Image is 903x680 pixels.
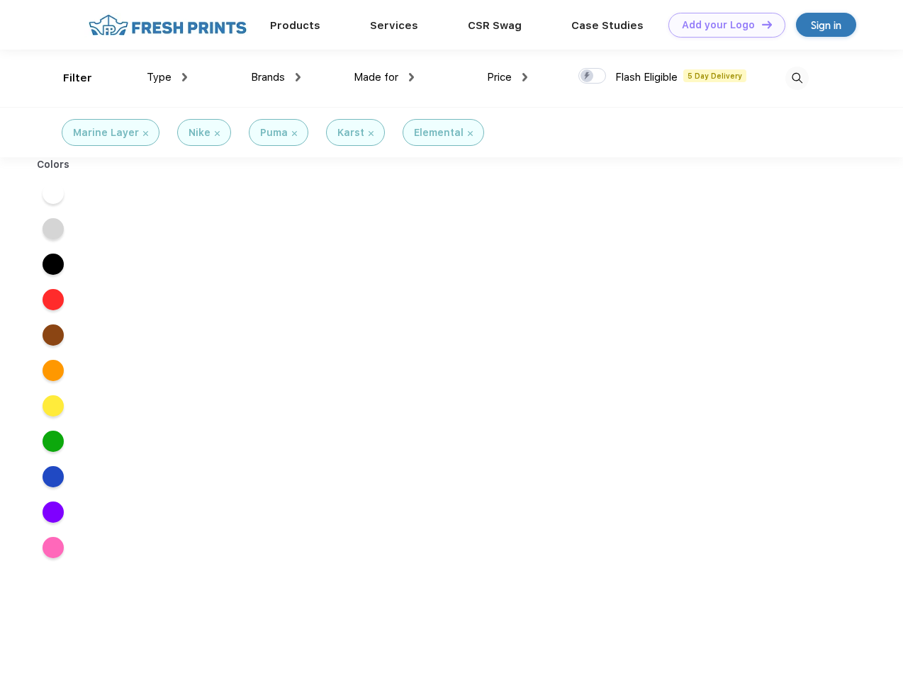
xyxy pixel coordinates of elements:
[73,125,139,140] div: Marine Layer
[251,71,285,84] span: Brands
[409,73,414,81] img: dropdown.png
[414,125,464,140] div: Elemental
[785,67,809,90] img: desktop_search.svg
[63,70,92,86] div: Filter
[292,131,297,136] img: filter_cancel.svg
[182,73,187,81] img: dropdown.png
[337,125,364,140] div: Karst
[796,13,856,37] a: Sign in
[270,19,320,32] a: Products
[26,157,81,172] div: Colors
[487,71,512,84] span: Price
[468,131,473,136] img: filter_cancel.svg
[762,21,772,28] img: DT
[215,131,220,136] img: filter_cancel.svg
[369,131,374,136] img: filter_cancel.svg
[522,73,527,81] img: dropdown.png
[296,73,301,81] img: dropdown.png
[615,71,678,84] span: Flash Eligible
[84,13,251,38] img: fo%20logo%202.webp
[189,125,211,140] div: Nike
[682,19,755,31] div: Add your Logo
[147,71,172,84] span: Type
[143,131,148,136] img: filter_cancel.svg
[683,69,746,82] span: 5 Day Delivery
[260,125,288,140] div: Puma
[354,71,398,84] span: Made for
[370,19,418,32] a: Services
[811,17,841,33] div: Sign in
[468,19,522,32] a: CSR Swag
